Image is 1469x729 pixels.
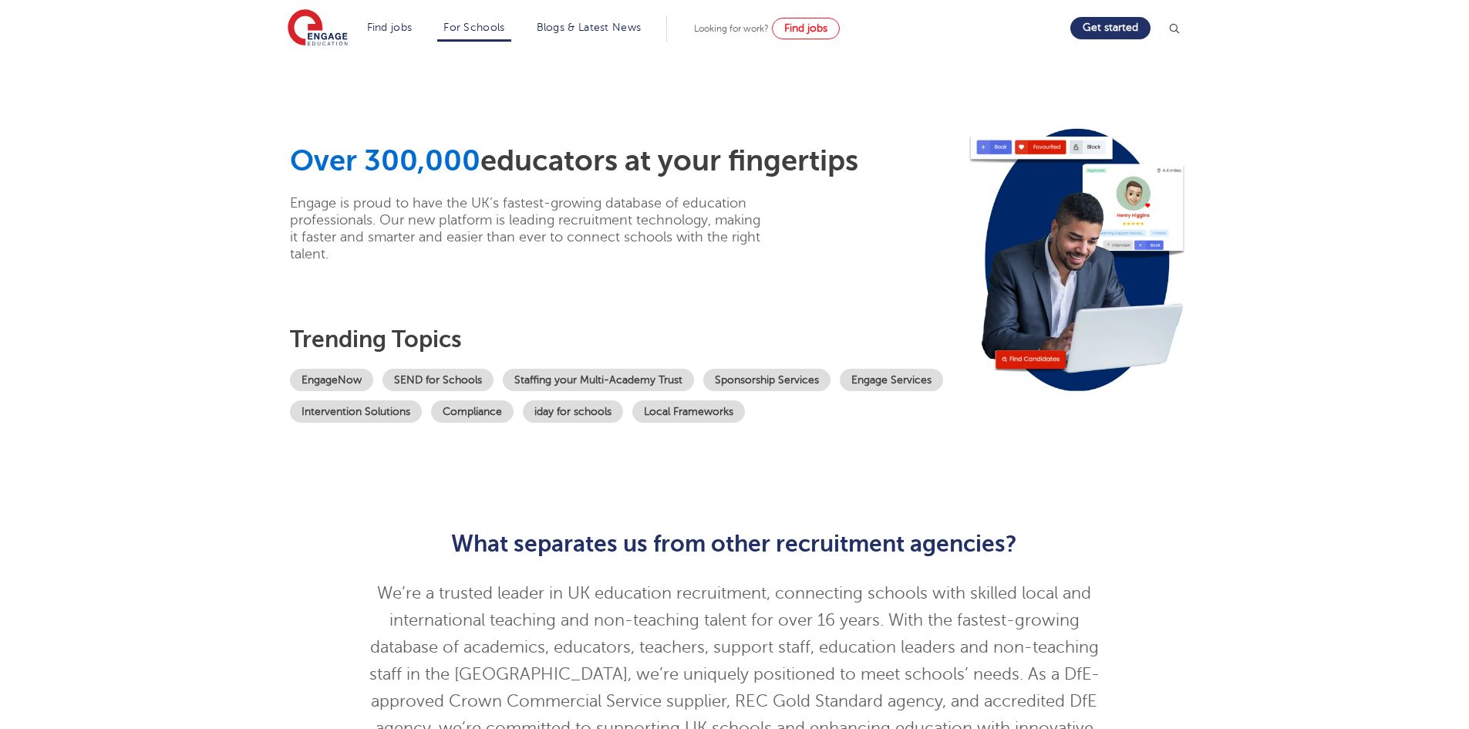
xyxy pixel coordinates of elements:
[503,369,694,391] a: Staffing your Multi-Academy Trust
[443,22,504,33] a: For Schools
[290,143,959,179] h1: educators at your fingertips
[290,144,480,177] span: Over 300,000
[523,400,623,423] a: iday for schools
[290,326,959,353] h3: Trending topics
[356,531,1113,557] h2: What separates us from other recruitment agencies?
[772,18,840,39] a: Find jobs
[290,194,764,262] p: Engage is proud to have the UK’s fastest-growing database of education professionals. Our new pla...
[840,369,943,391] a: Engage Services
[367,22,413,33] a: Find jobs
[431,400,514,423] a: Compliance
[382,369,494,391] a: SEND for Schools
[288,9,348,48] img: Engage Education
[290,369,373,391] a: EngageNow
[967,116,1187,403] img: Image for: Looking for staff
[632,400,745,423] a: Local Frameworks
[703,369,831,391] a: Sponsorship Services
[694,23,769,34] span: Looking for work?
[537,22,642,33] a: Blogs & Latest News
[784,22,827,34] span: Find jobs
[1070,17,1151,39] a: Get started
[290,400,422,423] a: Intervention Solutions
